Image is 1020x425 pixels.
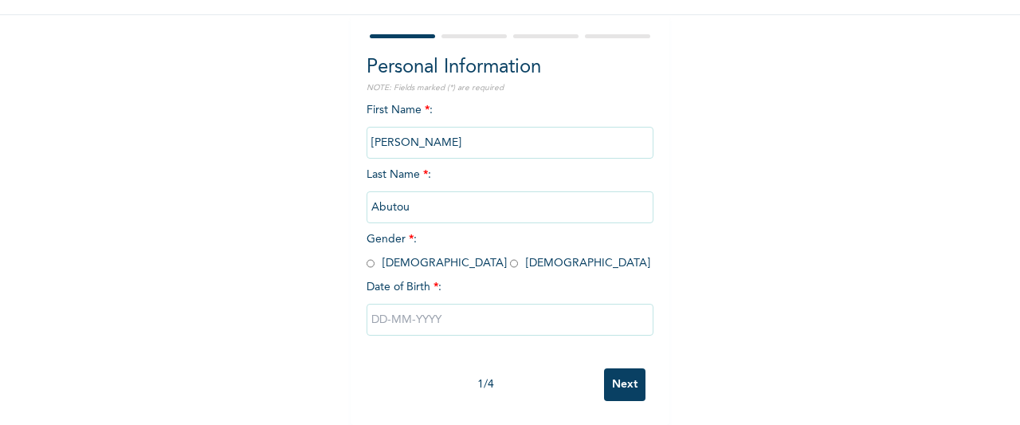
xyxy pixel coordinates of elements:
[367,279,441,296] span: Date of Birth :
[367,191,653,223] input: Enter your last name
[367,53,653,82] h2: Personal Information
[367,304,653,336] input: DD-MM-YYYY
[367,104,653,148] span: First Name :
[367,82,653,94] p: NOTE: Fields marked (*) are required
[367,127,653,159] input: Enter your first name
[604,368,645,401] input: Next
[367,169,653,213] span: Last Name :
[367,376,604,393] div: 1 / 4
[367,234,650,269] span: Gender : [DEMOGRAPHIC_DATA] [DEMOGRAPHIC_DATA]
